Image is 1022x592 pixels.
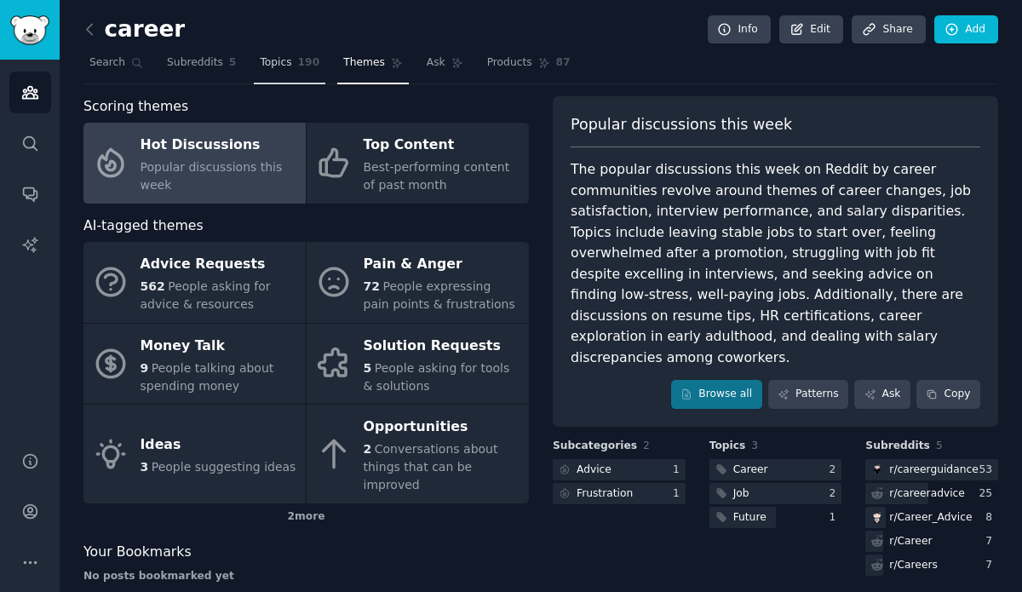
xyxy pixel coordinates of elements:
a: Ask [421,49,469,84]
span: Products [487,55,532,71]
a: Solution Requests5People asking for tools & solutions [307,324,529,405]
div: 1 [830,510,842,526]
a: Career2 [709,459,842,480]
img: Career_Advice [871,511,883,523]
a: Career_Advicer/Career_Advice8 [865,507,998,528]
div: Pain & Anger [364,251,520,279]
a: Share [852,15,925,44]
span: 9 [141,361,149,375]
div: 53 [979,463,998,478]
span: 72 [364,279,380,293]
div: 8 [985,510,998,526]
span: 2 [364,442,372,456]
span: Conversations about things that can be improved [364,442,498,491]
div: 25 [979,486,998,502]
div: Money Talk [141,332,297,359]
div: r/ careeradvice [889,486,965,502]
span: 87 [556,55,571,71]
div: 7 [985,558,998,573]
span: 3 [751,440,758,451]
span: Topics [709,439,746,454]
span: 2 [643,440,650,451]
span: Popular discussions this week [571,114,792,135]
span: Your Bookmarks [83,542,192,563]
div: Ideas [141,432,296,459]
a: Search [83,49,149,84]
div: Opportunities [364,414,520,441]
span: Subcategories [553,439,637,454]
span: Themes [343,55,385,71]
a: Ideas3People suggesting ideas [83,405,306,503]
a: Advice1 [553,459,686,480]
a: Future1 [709,507,842,528]
span: People talking about spending money [141,361,274,393]
div: r/ Career [889,534,932,549]
a: Opportunities2Conversations about things that can be improved [307,405,529,503]
span: 562 [141,279,165,293]
a: r/Careers7 [865,555,998,576]
span: Search [89,55,125,71]
span: 190 [298,55,320,71]
span: People suggesting ideas [152,460,296,474]
a: Info [708,15,771,44]
div: 2 [830,486,842,502]
span: Topics [260,55,291,71]
div: Advice Requests [141,251,297,279]
div: 2 more [83,503,529,531]
a: r/careeradvice25 [865,483,998,504]
a: Money Talk9People talking about spending money [83,324,306,405]
img: GummySearch logo [10,15,49,45]
a: Frustration1 [553,483,686,504]
a: Job2 [709,483,842,504]
a: careerguidancer/careerguidance53 [865,459,998,480]
a: Patterns [768,380,848,409]
button: Copy [916,380,980,409]
a: Top ContentBest-performing content of past month [307,123,529,204]
span: Subreddits [167,55,223,71]
span: 3 [141,460,149,474]
a: Ask [854,380,910,409]
span: 5 [229,55,237,71]
div: Job [733,486,749,502]
a: Pain & Anger72People expressing pain points & frustrations [307,242,529,323]
a: Topics190 [254,49,325,84]
div: 1 [673,486,686,502]
span: 5 [936,440,943,451]
span: People expressing pain points & frustrations [364,279,515,311]
div: Career [733,463,768,478]
img: careerguidance [871,463,883,475]
a: r/Career7 [865,531,998,552]
h2: career [83,16,185,43]
div: r/ careerguidance [889,463,978,478]
span: Ask [427,55,445,71]
a: Edit [779,15,843,44]
a: Add [934,15,998,44]
a: Advice Requests562People asking for advice & resources [83,242,306,323]
div: No posts bookmarked yet [83,569,529,584]
div: Solution Requests [364,332,520,359]
div: Future [733,510,766,526]
span: Scoring themes [83,96,188,118]
div: r/ Careers [889,558,938,573]
span: 5 [364,361,372,375]
a: Browse all [671,380,762,409]
div: Advice [577,463,611,478]
div: The popular discussions this week on Reddit by career communities revolve around themes of career... [571,159,980,368]
a: Subreddits5 [161,49,242,84]
div: 1 [673,463,686,478]
div: r/ Career_Advice [889,510,972,526]
span: People asking for advice & resources [141,279,271,311]
span: Popular discussions this week [141,160,283,192]
div: 2 [830,463,842,478]
span: Best-performing content of past month [364,160,510,192]
div: Hot Discussions [141,132,297,159]
a: Products87 [481,49,577,84]
span: Subreddits [865,439,930,454]
span: People asking for tools & solutions [364,361,510,393]
div: 7 [985,534,998,549]
a: Themes [337,49,409,84]
div: Frustration [577,486,633,502]
a: Hot DiscussionsPopular discussions this week [83,123,306,204]
div: Top Content [364,132,520,159]
span: AI-tagged themes [83,216,204,237]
